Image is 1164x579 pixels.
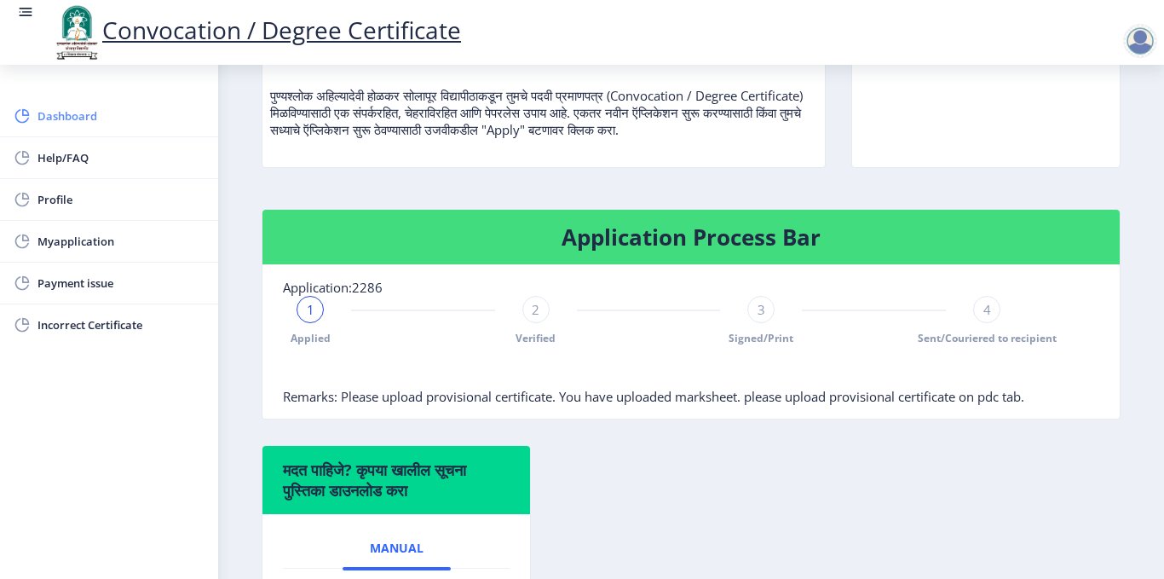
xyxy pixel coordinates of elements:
span: Help/FAQ [37,148,205,168]
h6: मदत पाहिजे? कृपया खालील सूचना पुस्तिका डाउनलोड करा [283,460,510,501]
span: Dashboard [37,106,205,126]
span: Signed/Print [729,331,793,345]
span: Sent/Couriered to recipient [918,331,1057,345]
p: पुण्यश्लोक अहिल्यादेवी होळकर सोलापूर विद्यापीठाकडून तुमचे पदवी प्रमाणपत्र (Convocation / Degree C... [270,53,817,138]
span: Verified [516,331,556,345]
span: Myapplication [37,231,205,252]
span: 4 [983,301,991,318]
span: Application:2286 [283,279,383,296]
span: Payment issue [37,273,205,293]
a: Manual [343,528,451,569]
span: Applied [291,331,331,345]
span: 2 [532,301,539,318]
span: 1 [307,301,314,318]
span: Remarks: Please upload provisional certificate. You have uploaded marksheet. please upload provis... [283,388,1024,405]
a: Convocation / Degree Certificate [51,14,461,46]
span: Manual [370,541,424,555]
h4: Application Process Bar [283,223,1099,251]
span: Profile [37,189,205,210]
span: 3 [758,301,765,318]
span: Incorrect Certificate [37,315,205,335]
img: logo [51,3,102,61]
